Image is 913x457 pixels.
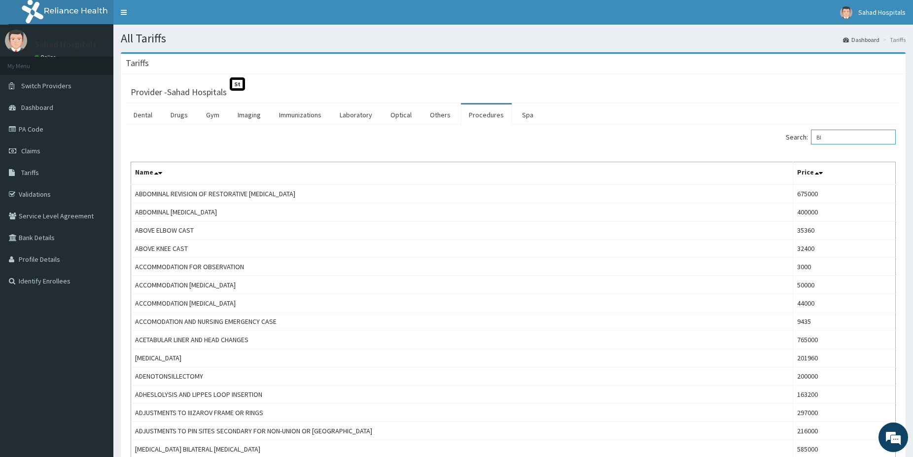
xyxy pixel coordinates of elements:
span: Switch Providers [21,81,71,90]
td: 35360 [793,221,896,240]
td: 50000 [793,276,896,294]
a: Laboratory [332,105,380,125]
th: Name [131,162,793,185]
td: 201960 [793,349,896,367]
a: Spa [514,105,541,125]
span: Claims [21,146,40,155]
p: Sahad Hospitals [35,40,97,49]
td: ADHESLOLYSIS AND LIPPES LOOP INSERTION [131,386,793,404]
div: Chat with us now [51,55,166,68]
h3: Provider - Sahad Hospitals [131,88,227,97]
td: [MEDICAL_DATA] [131,349,793,367]
td: 32400 [793,240,896,258]
div: Minimize live chat window [162,5,185,29]
td: 200000 [793,367,896,386]
td: ACCOMODATION AND NURSING EMERGENCY CASE [131,313,793,331]
td: 3000 [793,258,896,276]
td: ABDOMINAL [MEDICAL_DATA] [131,203,793,221]
td: ABDOMINAL REVISION OF RESTORATIVE [MEDICAL_DATA] [131,184,793,203]
a: Drugs [163,105,196,125]
label: Search: [786,130,896,144]
img: User Image [5,30,27,52]
td: 216000 [793,422,896,440]
td: 297000 [793,404,896,422]
td: 163200 [793,386,896,404]
h1: All Tariffs [121,32,906,45]
td: ADENOTONSILLECTOMY [131,367,793,386]
td: ABOVE ELBOW CAST [131,221,793,240]
a: Online [35,54,58,61]
td: 675000 [793,184,896,203]
span: Dashboard [21,103,53,112]
a: Optical [383,105,420,125]
td: 44000 [793,294,896,313]
a: Gym [198,105,227,125]
img: d_794563401_company_1708531726252_794563401 [18,49,40,74]
h3: Tariffs [126,59,149,68]
a: Others [422,105,458,125]
li: Tariffs [880,35,906,44]
textarea: Type your message and hit 'Enter' [5,269,188,304]
a: Immunizations [271,105,329,125]
span: We're online! [57,124,136,224]
td: ADJUSTMENTS TO PIN SITES SECONDARY FOR NON-UNION OR [GEOGRAPHIC_DATA] [131,422,793,440]
span: Tariffs [21,168,39,177]
input: Search: [811,130,896,144]
img: User Image [840,6,852,19]
a: Procedures [461,105,512,125]
span: Sahad Hospitals [858,8,906,17]
span: St [230,77,245,91]
td: ACCOMMODATION [MEDICAL_DATA] [131,276,793,294]
td: 400000 [793,203,896,221]
td: ABOVE KNEE CAST [131,240,793,258]
td: ACETABULAR LINER AND HEAD CHANGES [131,331,793,349]
td: ACCOMMODATION [MEDICAL_DATA] [131,294,793,313]
a: Dashboard [843,35,879,44]
th: Price [793,162,896,185]
a: Imaging [230,105,269,125]
td: 9435 [793,313,896,331]
td: ADJUSTMENTS TO IIIZAROV FRAME OR RINGS [131,404,793,422]
td: ACCOMMODATION FOR OBSERVATION [131,258,793,276]
td: 765000 [793,331,896,349]
a: Dental [126,105,160,125]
